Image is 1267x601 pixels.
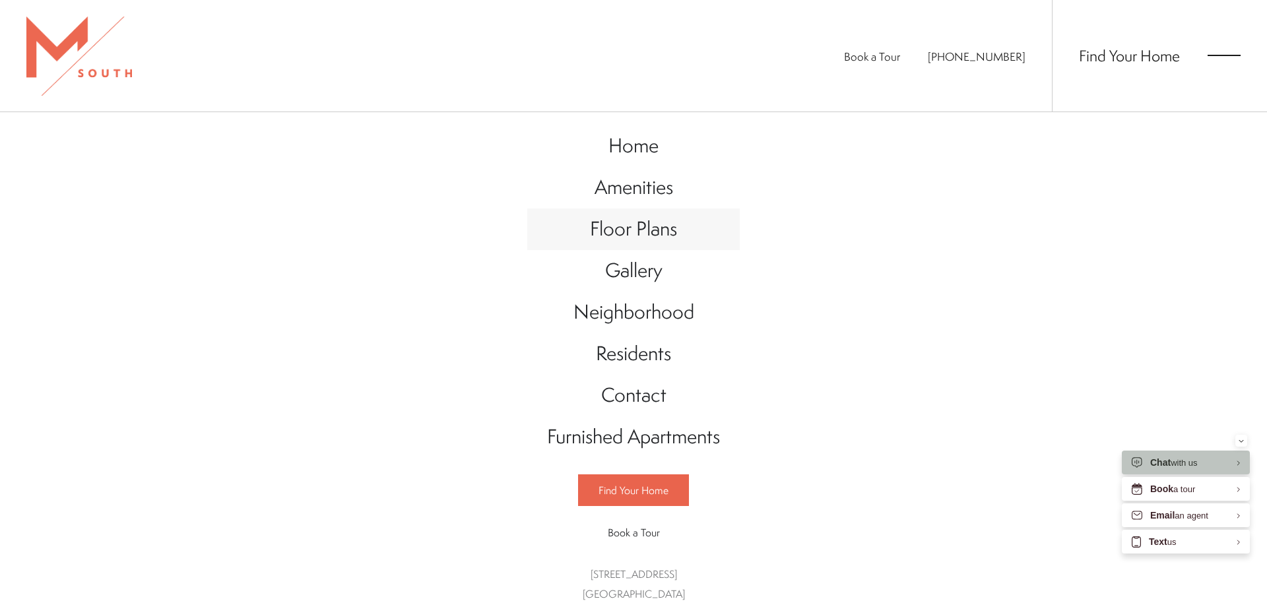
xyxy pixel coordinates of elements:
a: Get Directions to 5110 South Manhattan Avenue Tampa, FL 33611 [583,567,685,601]
a: Find Your Home [1079,45,1180,66]
span: Gallery [605,257,663,284]
a: Go to Neighborhood [527,292,740,333]
a: Go to Floor Plans [527,208,740,250]
button: Open Menu [1208,49,1241,61]
a: Go to Gallery [527,250,740,292]
span: Book a Tour [608,525,660,540]
a: Find Your Home [578,474,689,506]
a: Go to Furnished Apartments (opens in a new tab) [527,416,740,458]
a: Go to Residents [527,333,740,375]
span: Contact [601,381,666,408]
span: Furnished Apartments [547,423,720,450]
span: Residents [596,340,671,367]
span: Home [608,132,659,159]
span: Floor Plans [590,215,677,242]
a: Go to Amenities [527,167,740,208]
span: Neighborhood [573,298,694,325]
a: Book a Tour [844,49,900,64]
span: Find Your Home [599,483,668,497]
a: Go to Contact [527,375,740,416]
img: MSouth [26,16,132,96]
a: Book a Tour [578,517,689,548]
span: [PHONE_NUMBER] [928,49,1025,64]
a: Go to Home [527,125,740,167]
span: Amenities [595,174,673,201]
a: Call Us at 813-570-8014 [928,49,1025,64]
